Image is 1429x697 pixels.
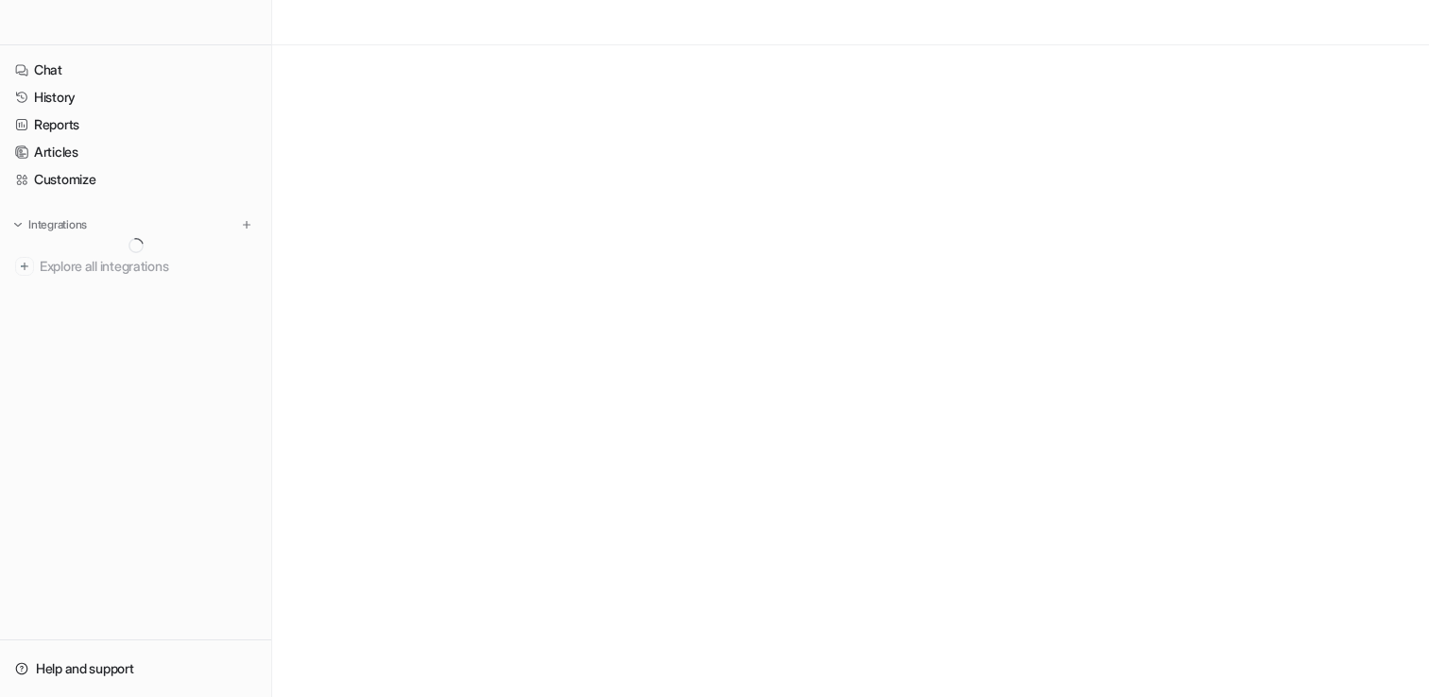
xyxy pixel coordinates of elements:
img: expand menu [11,218,25,231]
p: Integrations [28,217,87,232]
img: explore all integrations [15,257,34,276]
a: Articles [8,139,264,165]
a: Chat [8,57,264,83]
a: History [8,84,264,110]
img: menu_add.svg [240,218,253,231]
a: Customize [8,166,264,193]
button: Integrations [8,215,93,234]
a: Help and support [8,655,264,682]
a: Explore all integrations [8,253,264,280]
a: Reports [8,111,264,138]
span: Explore all integrations [40,251,256,281]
